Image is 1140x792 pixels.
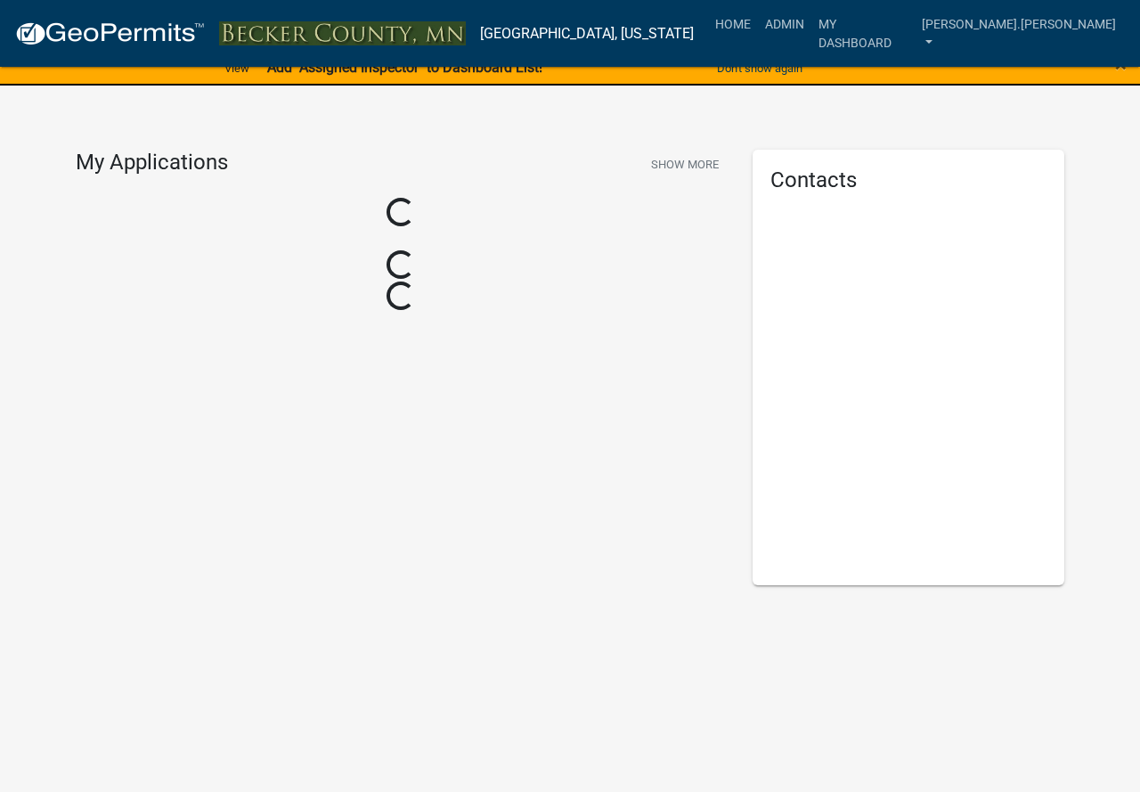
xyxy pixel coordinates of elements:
[644,150,726,179] button: Show More
[480,19,694,49] a: [GEOGRAPHIC_DATA], [US_STATE]
[217,53,256,83] a: View
[811,7,916,60] a: My Dashboard
[267,59,542,76] strong: Add "Assigned Inspector" to Dashboard List!
[770,167,1046,193] h5: Contacts
[915,7,1126,60] a: [PERSON_NAME].[PERSON_NAME]
[219,21,466,45] img: Becker County, Minnesota
[76,150,228,176] h4: My Applications
[708,7,758,41] a: Home
[758,7,811,41] a: Admin
[710,53,810,83] button: Don't show again
[1115,53,1127,75] button: Close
